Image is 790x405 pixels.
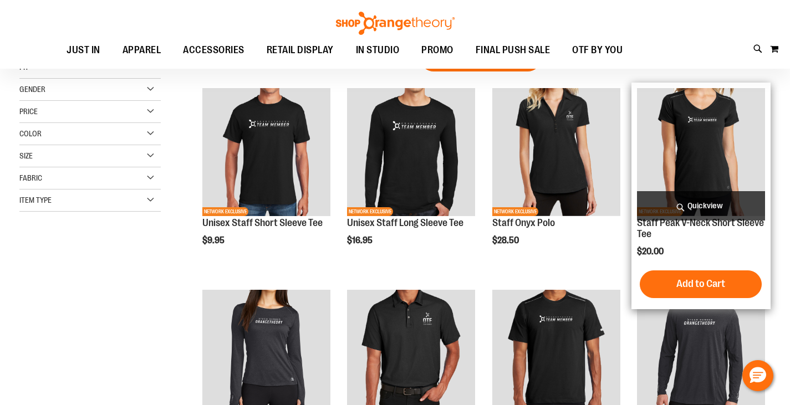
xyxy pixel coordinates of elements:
span: $28.50 [492,235,521,245]
span: PROMO [421,38,453,63]
a: ACCESSORIES [172,38,256,63]
img: Product image for Peak V-Neck Short Sleeve Tee [637,88,765,216]
div: product [197,83,336,274]
a: Unisex Staff Long Sleeve Tee [347,217,463,228]
span: Price [19,107,38,116]
span: Add to Cart [676,278,725,290]
span: NETWORK EXCLUSIVE [347,207,393,216]
span: $9.95 [202,235,226,245]
span: ACCESSORIES [183,38,244,63]
div: product [342,83,481,274]
a: Staff Peak V-Neck Short Sleeve Tee [637,217,764,239]
a: Staff Onyx Polo [492,217,555,228]
span: Size [19,151,33,160]
span: JUST IN [67,38,100,63]
span: Color [19,129,42,138]
a: Quickview [637,191,765,221]
a: PROMO [410,38,465,63]
a: Product image for Unisex Long Sleeve T-ShirtNETWORK EXCLUSIVE [347,88,475,218]
span: NETWORK EXCLUSIVE [492,207,538,216]
span: OTF BY YOU [572,38,623,63]
span: IN STUDIO [356,38,400,63]
img: Product image for Unisex Long Sleeve T-Shirt [347,88,475,216]
a: Unisex Staff Short Sleeve Tee [202,217,323,228]
a: IN STUDIO [345,38,411,63]
a: Product image for Onyx PoloNETWORK EXCLUSIVE [492,88,620,218]
a: APPAREL [111,38,172,63]
div: product [487,83,626,274]
span: FINAL PUSH SALE [476,38,551,63]
span: Gender [19,85,45,94]
a: Product image for Peak V-Neck Short Sleeve TeeNETWORK EXCLUSIVE [637,88,765,218]
span: $20.00 [637,247,665,257]
a: RETAIL DISPLAY [256,38,345,63]
a: Product image for Unisex Short Sleeve T-ShirtNETWORK EXCLUSIVE [202,88,330,218]
button: Hello, have a question? Let’s chat. [742,360,773,391]
div: product [631,83,771,309]
span: Item Type [19,196,52,204]
span: RETAIL DISPLAY [267,38,334,63]
button: Add to Cart [640,270,762,298]
span: APPAREL [123,38,161,63]
span: $16.95 [347,235,374,245]
a: OTF BY YOU [561,38,634,63]
a: FINAL PUSH SALE [465,38,562,63]
a: JUST IN [55,38,111,63]
img: Product image for Onyx Polo [492,88,620,216]
span: Fabric [19,173,42,182]
img: Product image for Unisex Short Sleeve T-Shirt [202,88,330,216]
span: NETWORK EXCLUSIVE [202,207,248,216]
img: Shop Orangetheory [334,12,456,35]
